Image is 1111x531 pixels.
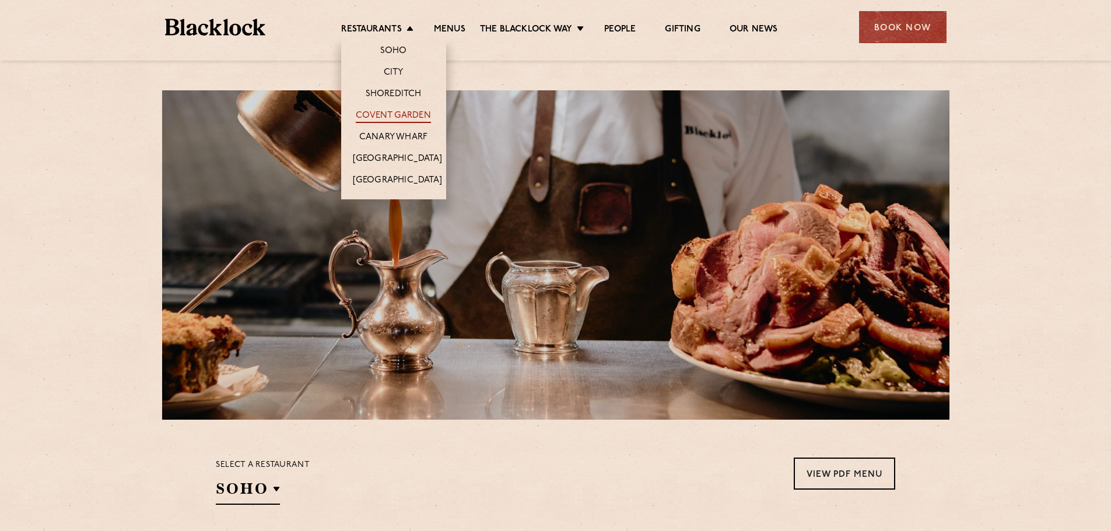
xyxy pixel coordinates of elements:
[165,19,266,36] img: BL_Textured_Logo-footer-cropped.svg
[353,175,442,188] a: [GEOGRAPHIC_DATA]
[859,11,947,43] div: Book Now
[665,24,700,37] a: Gifting
[366,89,422,101] a: Shoreditch
[434,24,465,37] a: Menus
[380,45,407,58] a: Soho
[216,479,280,505] h2: SOHO
[359,132,427,145] a: Canary Wharf
[604,24,636,37] a: People
[730,24,778,37] a: Our News
[384,67,404,80] a: City
[216,458,310,473] p: Select a restaurant
[341,24,402,37] a: Restaurants
[794,458,895,490] a: View PDF Menu
[480,24,572,37] a: The Blacklock Way
[356,110,431,123] a: Covent Garden
[353,153,442,166] a: [GEOGRAPHIC_DATA]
